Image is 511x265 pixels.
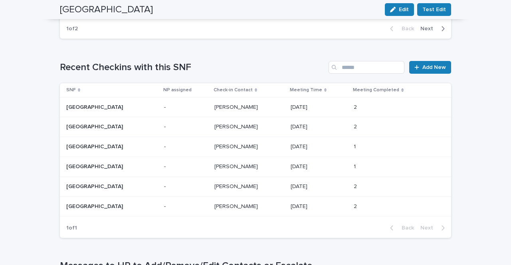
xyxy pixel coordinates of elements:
input: Search [329,61,404,74]
p: [GEOGRAPHIC_DATA] [66,143,146,150]
span: Edit [399,7,409,12]
button: Test Edit [417,3,451,16]
p: 1 of 1 [60,218,83,238]
p: [DATE] [291,122,309,130]
h1: Recent Checkins with this SNF [60,62,325,73]
p: NP assigned [163,86,192,94]
p: - [164,143,208,150]
p: - [164,183,208,190]
p: Check-in Contact [214,86,253,94]
p: [DATE] [291,182,309,190]
p: [DATE] [291,102,309,111]
p: 2 [354,202,358,210]
p: [PERSON_NAME] [214,102,259,111]
p: [GEOGRAPHIC_DATA] [66,104,146,111]
p: [GEOGRAPHIC_DATA] [66,183,146,190]
span: Next [420,26,438,31]
tr: [GEOGRAPHIC_DATA]-[PERSON_NAME][PERSON_NAME] [DATE][DATE] 11 [60,137,451,157]
p: [PERSON_NAME] [214,122,259,130]
p: - [164,104,208,111]
button: Edit [385,3,414,16]
p: - [164,163,208,170]
p: SNF [66,86,76,94]
p: 2 [354,182,358,190]
button: Next [417,25,451,32]
p: 1 [354,142,357,150]
span: Back [397,26,414,31]
span: Add New [422,65,446,70]
button: Back [384,25,417,32]
tr: [GEOGRAPHIC_DATA]-[PERSON_NAME][PERSON_NAME] [DATE][DATE] 11 [60,157,451,177]
h2: [GEOGRAPHIC_DATA] [60,4,153,16]
p: 1 [354,162,357,170]
span: Back [397,225,414,231]
p: 1 of 2 [60,19,84,39]
p: [DATE] [291,162,309,170]
p: [GEOGRAPHIC_DATA] [66,124,146,130]
p: [PERSON_NAME] [214,142,259,150]
p: [PERSON_NAME] [214,162,259,170]
p: [GEOGRAPHIC_DATA] [66,203,146,210]
span: Next [420,225,438,231]
p: Meeting Completed [353,86,399,94]
p: [DATE] [291,142,309,150]
tr: [GEOGRAPHIC_DATA]-[PERSON_NAME][PERSON_NAME] [DATE][DATE] 22 [60,177,451,196]
p: [PERSON_NAME] [214,202,259,210]
p: 2 [354,102,358,111]
p: 2 [354,122,358,130]
button: Back [384,224,417,232]
tr: [GEOGRAPHIC_DATA]-[PERSON_NAME][PERSON_NAME] [DATE][DATE] 22 [60,117,451,137]
a: Add New [409,61,451,74]
p: [GEOGRAPHIC_DATA] [66,163,146,170]
p: - [164,124,208,130]
span: Test Edit [422,6,446,14]
p: [PERSON_NAME] [214,182,259,190]
p: [DATE] [291,202,309,210]
p: Meeting Time [290,86,322,94]
tr: [GEOGRAPHIC_DATA]-[PERSON_NAME][PERSON_NAME] [DATE][DATE] 22 [60,196,451,216]
p: - [164,203,208,210]
button: Next [417,224,451,232]
tr: [GEOGRAPHIC_DATA]-[PERSON_NAME][PERSON_NAME] [DATE][DATE] 22 [60,97,451,117]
